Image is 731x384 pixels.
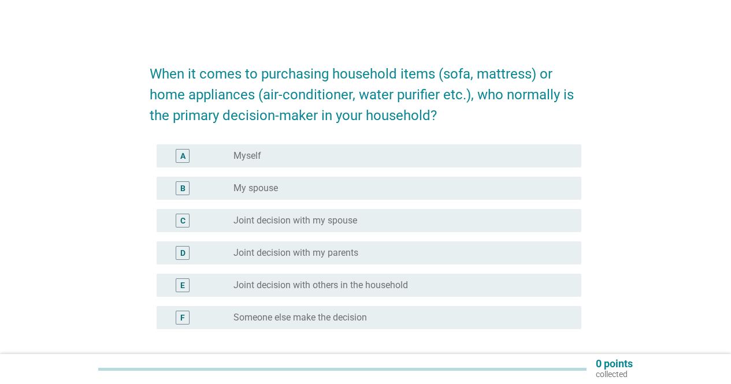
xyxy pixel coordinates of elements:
div: F [180,312,185,324]
div: B [180,182,185,195]
div: C [180,215,185,227]
h2: When it comes to purchasing household items (sofa, mattress) or home appliances (air-conditioner,... [150,52,581,126]
label: Joint decision with others in the household [233,279,408,291]
label: Joint decision with my parents [233,247,358,259]
label: Someone else make the decision [233,312,367,323]
div: D [180,247,185,259]
p: 0 points [596,359,633,369]
div: A [180,150,185,162]
label: Myself [233,150,261,162]
label: Joint decision with my spouse [233,215,357,226]
label: My spouse [233,182,278,194]
div: E [180,279,185,292]
p: collected [596,369,633,379]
